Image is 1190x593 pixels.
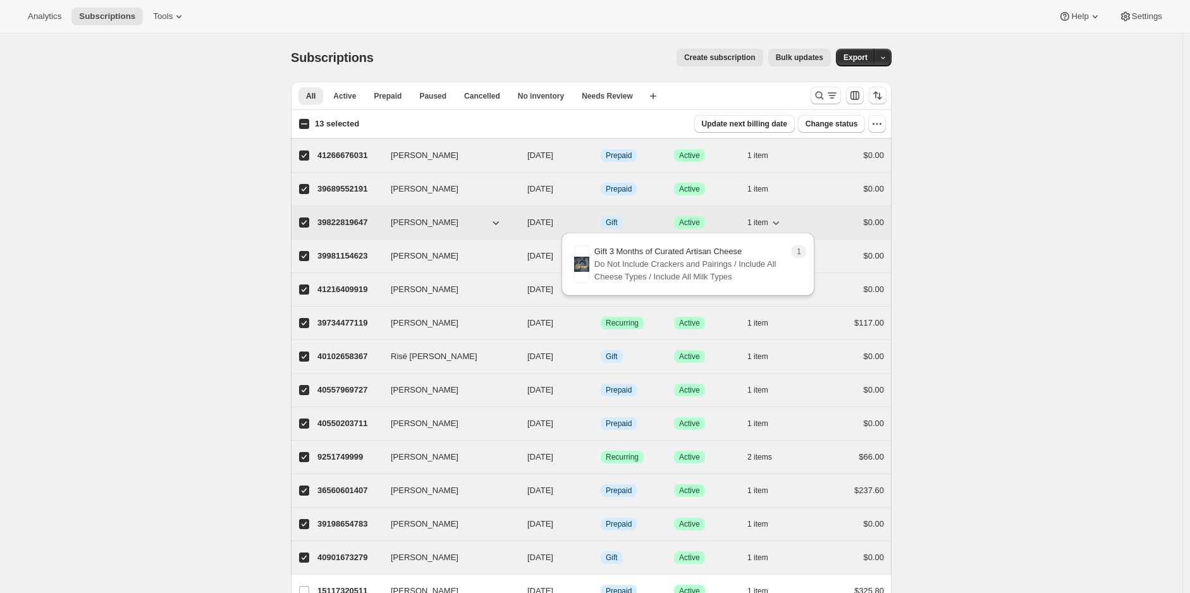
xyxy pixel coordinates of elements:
button: [PERSON_NAME] [383,380,510,400]
span: No inventory [518,91,564,101]
div: 9251749999[PERSON_NAME][DATE]SuccessRecurringSuccessActive2 items$66.00 [317,448,884,466]
span: 1 item [747,150,768,161]
span: 1 item [747,553,768,563]
span: 1 item [747,352,768,362]
span: [PERSON_NAME] [391,551,458,564]
button: Search and filter results [811,87,841,104]
span: Bulk updates [776,52,823,63]
span: [PERSON_NAME] [391,183,458,195]
span: Export [843,52,868,63]
div: 40102658367Risë [PERSON_NAME][DATE]InfoGiftSuccessActive1 item$0.00 [317,348,884,365]
span: Active [679,419,700,429]
span: Prepaid [606,150,632,161]
div: 39198654783[PERSON_NAME][DATE]InfoPrepaidSuccessActive1 item$0.00 [317,515,884,533]
p: 36560601407 [317,484,381,497]
button: [PERSON_NAME] [383,514,510,534]
button: 1 item [747,381,782,399]
button: 1 item [747,214,782,231]
span: [PERSON_NAME] [391,451,458,463]
span: [PERSON_NAME] [391,216,458,229]
span: Recurring [606,452,639,462]
span: $0.00 [863,251,884,260]
span: 1 item [747,318,768,328]
button: [PERSON_NAME] [383,179,510,199]
span: 1 item [747,217,768,228]
span: Subscriptions [79,11,135,21]
p: 40901673279 [317,551,381,564]
span: [PERSON_NAME] [391,149,458,162]
span: Active [679,486,700,496]
button: 1 item [747,415,782,432]
p: 40102658367 [317,350,381,363]
span: Active [679,352,700,362]
span: [PERSON_NAME] [391,484,458,497]
div: 40557969727[PERSON_NAME][DATE]InfoPrepaidSuccessActive1 item$0.00 [317,381,884,399]
span: Tools [153,11,173,21]
span: $0.00 [863,352,884,361]
span: [PERSON_NAME] [391,317,458,329]
span: $237.60 [854,486,884,495]
button: Sort the results [869,87,886,104]
span: [DATE] [527,486,553,495]
span: Active [679,519,700,529]
span: Subscriptions [291,51,374,64]
button: [PERSON_NAME] [383,547,510,568]
span: [PERSON_NAME] [391,384,458,396]
button: Risë [PERSON_NAME] [383,346,510,367]
div: 41266676031[PERSON_NAME][DATE]InfoPrepaidSuccessActive1 item$0.00 [317,147,884,164]
span: Active [679,553,700,563]
button: Tools [145,8,193,25]
span: Analytics [28,11,61,21]
p: 39198654783 [317,518,381,530]
button: Subscriptions [71,8,143,25]
p: Gift 3 Months of Curated Artisan Cheese [594,245,786,258]
button: [PERSON_NAME] [383,246,510,266]
span: Gift [606,553,618,563]
div: 40901673279[PERSON_NAME][DATE]InfoGiftSuccessActive1 item$0.00 [317,549,884,566]
span: Active [679,452,700,462]
span: $66.00 [859,452,884,462]
span: $0.00 [863,150,884,160]
span: [DATE] [527,284,553,294]
button: Create subscription [677,49,763,66]
span: $0.00 [863,217,884,227]
span: $0.00 [863,385,884,394]
span: 2 items [747,452,772,462]
span: 1 item [747,419,768,429]
span: Active [679,318,700,328]
span: All [306,91,316,101]
span: Active [679,385,700,395]
span: $0.00 [863,553,884,562]
span: [PERSON_NAME] [391,518,458,530]
span: [DATE] [527,519,553,529]
p: 40557969727 [317,384,381,396]
p: 9251749999 [317,451,381,463]
button: 1 item [747,314,782,332]
span: [PERSON_NAME] [391,283,458,296]
span: Gift [606,352,618,362]
span: Recurring [606,318,639,328]
div: 36560601407[PERSON_NAME][DATE]InfoPrepaidSuccessActive1 item$237.60 [317,482,884,499]
button: [PERSON_NAME] [383,480,510,501]
button: Customize table column order and visibility [846,87,864,104]
span: [DATE] [527,251,553,260]
button: [PERSON_NAME] [383,313,510,333]
button: Export [836,49,875,66]
span: [DATE] [527,352,553,361]
button: Update next billing date [694,115,795,133]
span: Active [679,217,700,228]
span: Prepaid [374,91,402,101]
span: Active [679,150,700,161]
span: [DATE] [527,419,553,428]
div: 39822819647[PERSON_NAME][DATE]InfoGiftSuccessActive1 item$0.00 [317,214,884,231]
button: 1 item [747,482,782,499]
span: Paused [419,91,446,101]
button: 1 item [747,180,782,198]
span: Cancelled [464,91,500,101]
span: [PERSON_NAME] [391,250,458,262]
button: Analytics [20,8,69,25]
span: $0.00 [863,184,884,193]
span: Active [333,91,356,101]
button: [PERSON_NAME] [383,447,510,467]
button: Help [1051,8,1108,25]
